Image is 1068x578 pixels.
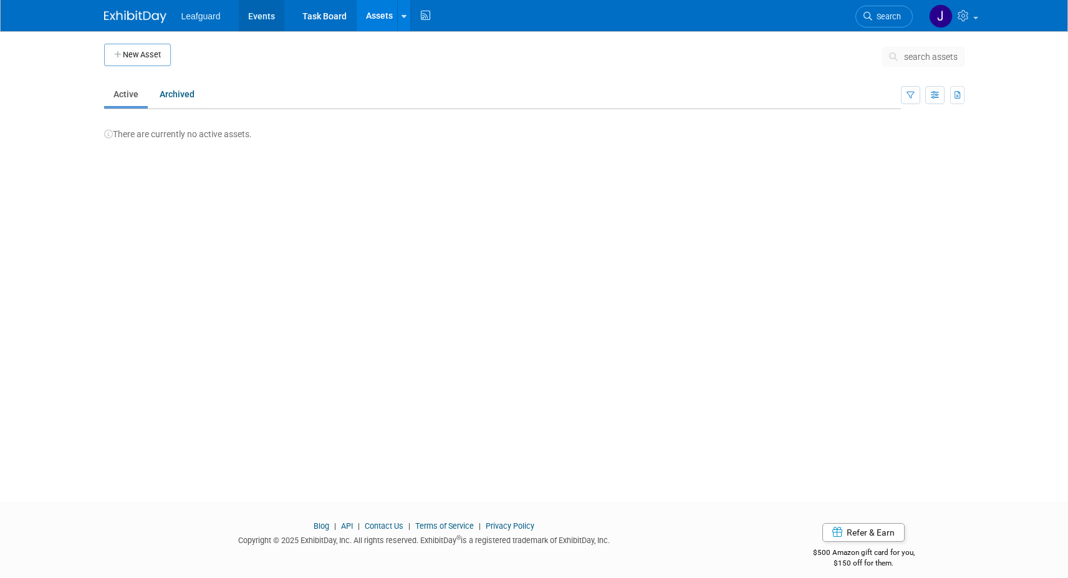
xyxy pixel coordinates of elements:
span: | [355,521,363,531]
div: $500 Amazon gift card for you, [763,539,965,568]
span: | [476,521,484,531]
a: API [341,521,353,531]
a: Contact Us [365,521,403,531]
a: Refer & Earn [822,523,905,542]
span: Search [872,12,901,21]
img: ExhibitDay [104,11,166,23]
div: There are currently no active assets. [104,115,965,140]
span: search assets [904,52,958,62]
span: | [331,521,339,531]
img: Josh Smith [929,4,953,28]
button: New Asset [104,44,171,66]
sup: ® [456,534,461,541]
button: search assets [882,47,965,67]
a: Active [104,82,148,106]
span: | [405,521,413,531]
a: Search [855,6,913,27]
a: Privacy Policy [486,521,534,531]
a: Terms of Service [415,521,474,531]
div: $150 off for them. [763,558,965,569]
div: Copyright © 2025 ExhibitDay, Inc. All rights reserved. ExhibitDay is a registered trademark of Ex... [104,532,745,546]
a: Blog [314,521,329,531]
a: Archived [150,82,204,106]
span: Leafguard [181,11,221,21]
